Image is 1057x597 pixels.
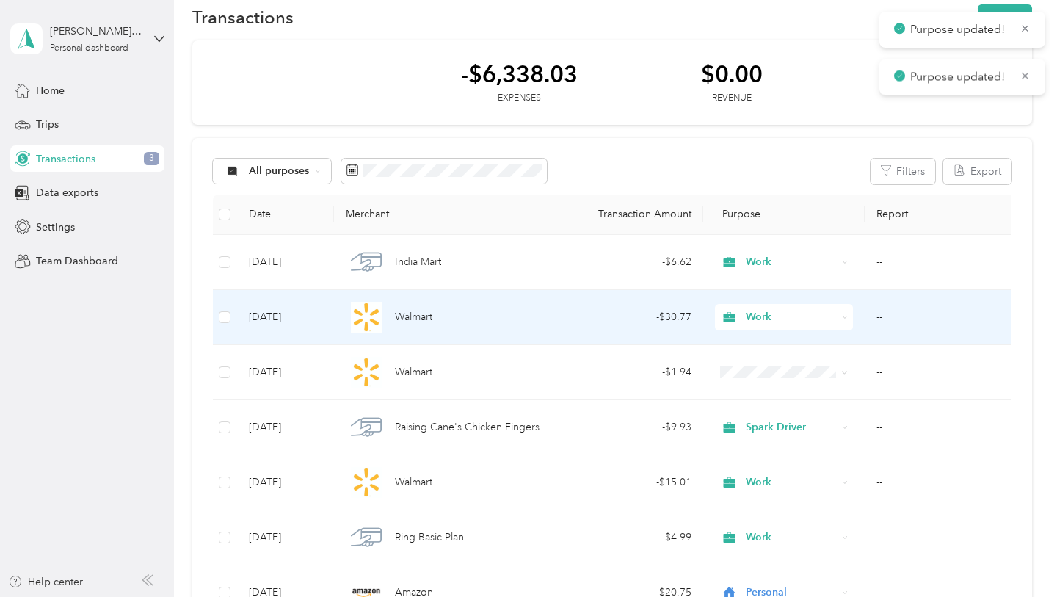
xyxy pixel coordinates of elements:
[237,195,334,235] th: Date
[576,529,691,546] div: - $4.99
[237,510,334,565] td: [DATE]
[351,412,382,443] img: Raising Cane's Chicken Fingers
[865,195,1019,235] th: Report
[334,195,564,235] th: Merchant
[943,159,1011,184] button: Export
[8,574,83,590] button: Help center
[910,68,1009,87] p: Purpose updated!
[395,254,441,270] span: India Mart
[144,152,159,165] span: 3
[36,253,118,269] span: Team Dashboard
[701,92,763,105] div: Revenue
[36,83,65,98] span: Home
[351,467,382,498] img: Walmart
[576,254,691,270] div: - $6.62
[746,309,836,325] span: Work
[395,474,432,491] span: Walmart
[50,23,142,39] div: [PERSON_NAME] [PERSON_NAME]
[910,21,1009,39] p: Purpose updated!
[395,364,432,380] span: Walmart
[351,247,382,278] img: India Mart
[50,44,128,53] div: Personal dashboard
[576,309,691,325] div: - $30.77
[576,474,691,491] div: - $15.01
[865,290,1019,345] td: --
[237,400,334,455] td: [DATE]
[746,254,836,270] span: Work
[865,455,1019,510] td: --
[746,474,836,491] span: Work
[461,92,578,105] div: Expenses
[701,61,763,87] div: $0.00
[395,529,464,546] span: Ring Basic Plan
[865,235,1019,290] td: --
[461,61,578,87] div: -$6,338.03
[746,419,836,435] span: Spark Driver
[576,364,691,380] div: - $1.94
[395,309,432,325] span: Walmart
[36,151,95,167] span: Transactions
[36,185,98,200] span: Data exports
[975,515,1057,597] iframe: Everlance-gr Chat Button Frame
[351,302,382,333] img: Walmart
[237,455,334,510] td: [DATE]
[395,419,540,435] span: Raising Cane's Chicken Fingers
[237,235,334,290] td: [DATE]
[865,510,1019,565] td: --
[36,220,75,235] span: Settings
[865,345,1019,400] td: --
[871,159,935,184] button: Filters
[351,522,382,553] img: Ring Basic Plan
[564,195,703,235] th: Transaction Amount
[237,290,334,345] td: [DATE]
[36,117,59,132] span: Trips
[237,345,334,400] td: [DATE]
[746,529,836,546] span: Work
[249,166,310,176] span: All purposes
[715,208,761,220] span: Purpose
[351,357,382,388] img: Walmart
[865,400,1019,455] td: --
[576,419,691,435] div: - $9.93
[978,4,1032,30] button: New
[192,10,294,25] h1: Transactions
